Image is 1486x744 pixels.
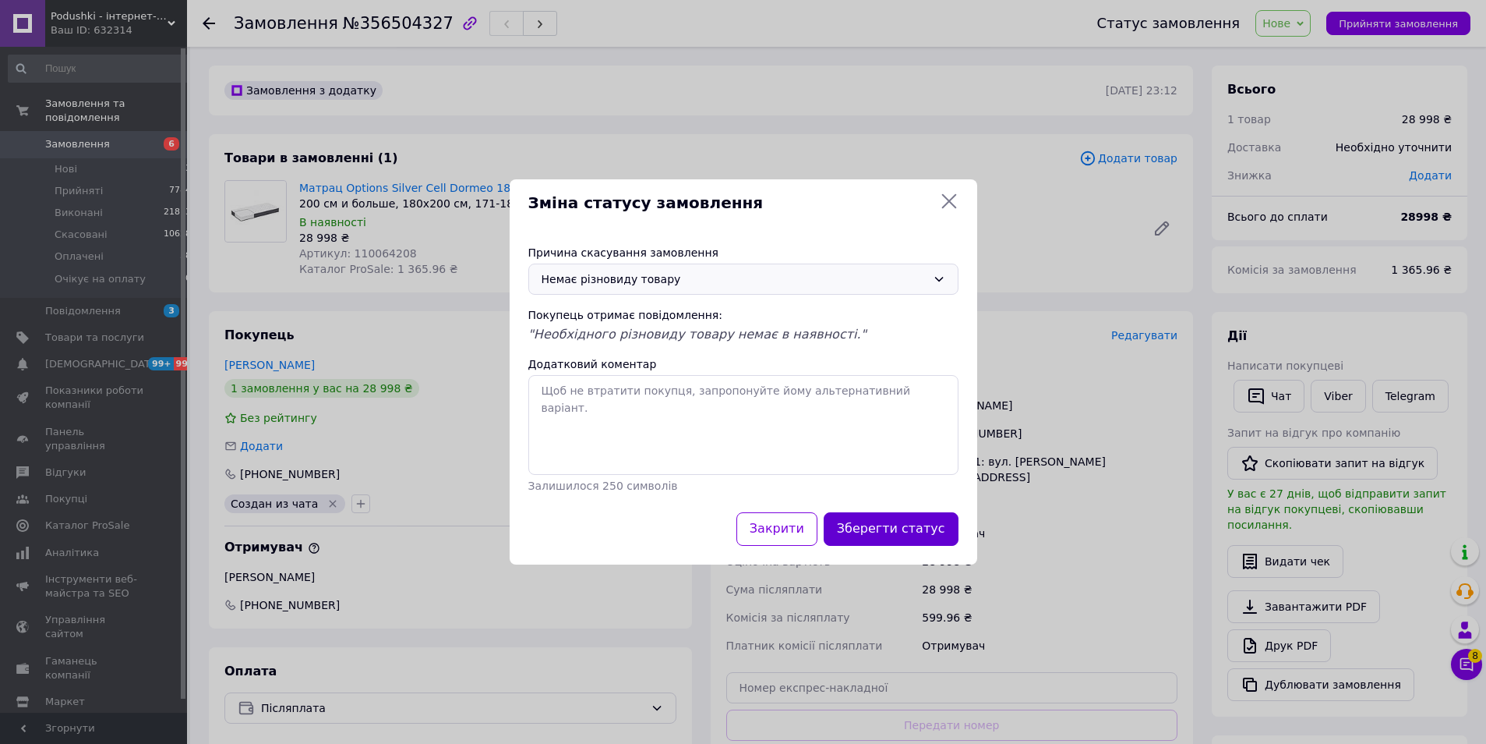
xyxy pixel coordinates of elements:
[528,307,958,323] div: Покупець отримає повідомлення:
[528,358,657,370] label: Додатковий коментар
[824,512,958,546] button: Зберегти статус
[542,271,927,288] div: Немає різновиду товару
[736,512,817,546] button: Закрити
[528,480,678,492] span: Залишилося 250 символів
[528,327,867,342] span: "Необхідного різновиду товару немає в наявності."
[528,245,958,260] div: Причина скасування замовлення
[528,192,934,214] span: Зміна статусу замовлення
